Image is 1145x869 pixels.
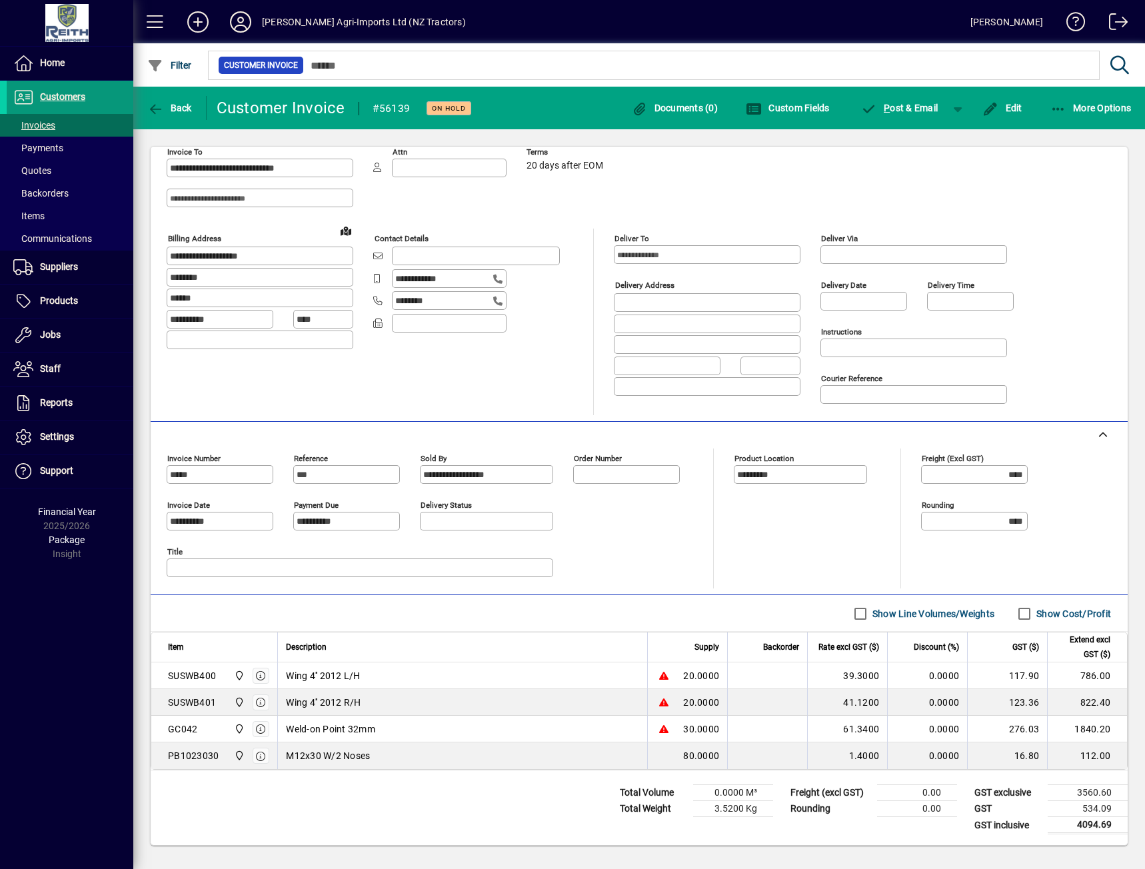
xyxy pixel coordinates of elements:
[614,234,649,243] mat-label: Deliver To
[7,47,133,80] a: Home
[1047,689,1127,716] td: 822.40
[7,159,133,182] a: Quotes
[40,295,78,306] span: Products
[527,148,606,157] span: Terms
[1056,632,1110,662] span: Extend excl GST ($)
[887,689,967,716] td: 0.0000
[1048,801,1128,817] td: 534.09
[262,11,466,33] div: [PERSON_NAME] Agri-Imports Ltd (NZ Tractors)
[693,785,773,801] td: 0.0000 M³
[968,817,1048,834] td: GST inclusive
[821,234,858,243] mat-label: Deliver via
[167,147,203,157] mat-label: Invoice To
[1048,785,1128,801] td: 3560.60
[818,640,879,654] span: Rate excl GST ($)
[7,319,133,352] a: Jobs
[928,281,974,290] mat-label: Delivery time
[168,749,219,762] div: PB1023030
[7,114,133,137] a: Invoices
[982,103,1022,113] span: Edit
[922,500,954,510] mat-label: Rounding
[628,96,721,120] button: Documents (0)
[970,11,1043,33] div: [PERSON_NAME]
[40,397,73,408] span: Reports
[286,749,370,762] span: M12x30 W/2 Noses
[884,103,890,113] span: P
[13,143,63,153] span: Payments
[870,607,994,620] label: Show Line Volumes/Weights
[574,454,622,463] mat-label: Order number
[7,182,133,205] a: Backorders
[286,640,327,654] span: Description
[224,59,298,72] span: Customer Invoice
[1048,817,1128,834] td: 4094.69
[613,801,693,817] td: Total Weight
[40,261,78,272] span: Suppliers
[816,696,879,709] div: 41.1200
[49,534,85,545] span: Package
[1047,662,1127,689] td: 786.00
[7,137,133,159] a: Payments
[967,716,1047,742] td: 276.03
[144,53,195,77] button: Filter
[167,454,221,463] mat-label: Invoice number
[13,211,45,221] span: Items
[7,421,133,454] a: Settings
[877,801,957,817] td: 0.00
[816,722,879,736] div: 61.3400
[693,801,773,817] td: 3.5200 Kg
[631,103,718,113] span: Documents (0)
[1047,716,1127,742] td: 1840.20
[40,465,73,476] span: Support
[694,640,719,654] span: Supply
[527,161,603,171] span: 20 days after EOM
[231,722,246,736] span: Ashburton
[177,10,219,34] button: Add
[821,281,866,290] mat-label: Delivery date
[7,285,133,318] a: Products
[7,251,133,284] a: Suppliers
[887,742,967,769] td: 0.0000
[784,801,877,817] td: Rounding
[168,722,197,736] div: GC042
[1047,96,1135,120] button: More Options
[40,431,74,442] span: Settings
[286,669,360,682] span: Wing 4'' 2012 L/H
[968,785,1048,801] td: GST exclusive
[1047,742,1127,769] td: 112.00
[683,749,719,762] span: 80.0000
[286,722,375,736] span: Weld-on Point 32mm
[1050,103,1132,113] span: More Options
[742,96,833,120] button: Custom Fields
[784,785,877,801] td: Freight (excl GST)
[821,374,882,383] mat-label: Courier Reference
[1034,607,1111,620] label: Show Cost/Profit
[217,97,345,119] div: Customer Invoice
[167,500,210,510] mat-label: Invoice date
[421,454,447,463] mat-label: Sold by
[1099,3,1128,46] a: Logout
[7,227,133,250] a: Communications
[168,696,216,709] div: SUSWB401
[144,96,195,120] button: Back
[821,327,862,337] mat-label: Instructions
[13,188,69,199] span: Backorders
[734,454,794,463] mat-label: Product location
[7,353,133,386] a: Staff
[763,640,799,654] span: Backorder
[683,669,719,682] span: 20.0000
[683,696,719,709] span: 20.0000
[816,749,879,762] div: 1.4000
[1056,3,1086,46] a: Knowledge Base
[40,91,85,102] span: Customers
[968,801,1048,817] td: GST
[922,454,984,463] mat-label: Freight (excl GST)
[854,96,945,120] button: Post & Email
[38,506,96,517] span: Financial Year
[40,329,61,340] span: Jobs
[967,662,1047,689] td: 117.90
[7,205,133,227] a: Items
[294,500,339,510] mat-label: Payment due
[147,60,192,71] span: Filter
[147,103,192,113] span: Back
